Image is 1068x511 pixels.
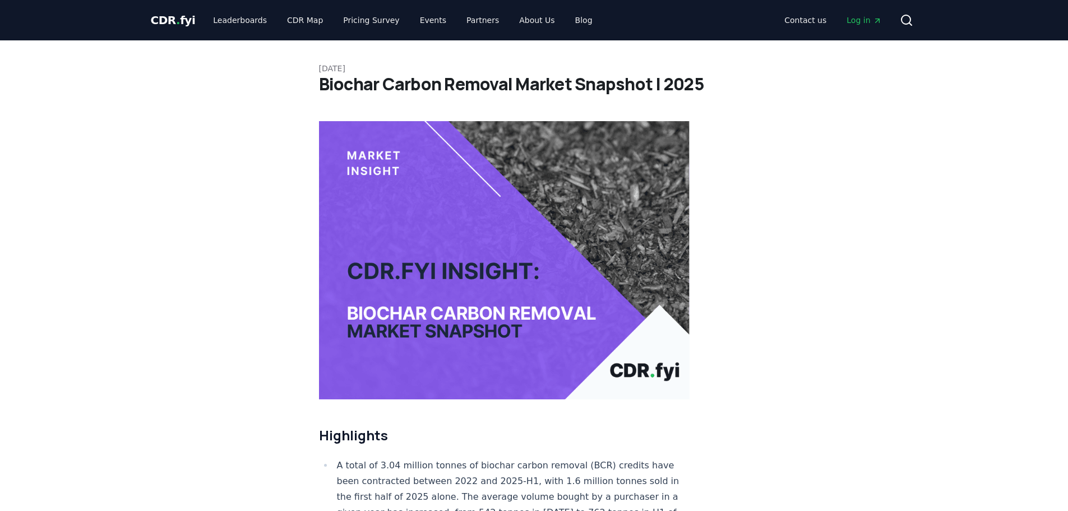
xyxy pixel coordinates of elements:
[319,426,690,444] h2: Highlights
[334,10,408,30] a: Pricing Survey
[319,63,750,74] p: [DATE]
[566,10,602,30] a: Blog
[204,10,276,30] a: Leaderboards
[319,121,690,399] img: blog post image
[176,13,180,27] span: .
[838,10,890,30] a: Log in
[457,10,508,30] a: Partners
[510,10,563,30] a: About Us
[151,12,196,28] a: CDR.fyi
[278,10,332,30] a: CDR Map
[204,10,601,30] nav: Main
[151,13,196,27] span: CDR fyi
[319,74,750,94] h1: Biochar Carbon Removal Market Snapshot | 2025
[411,10,455,30] a: Events
[775,10,835,30] a: Contact us
[847,15,881,26] span: Log in
[775,10,890,30] nav: Main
